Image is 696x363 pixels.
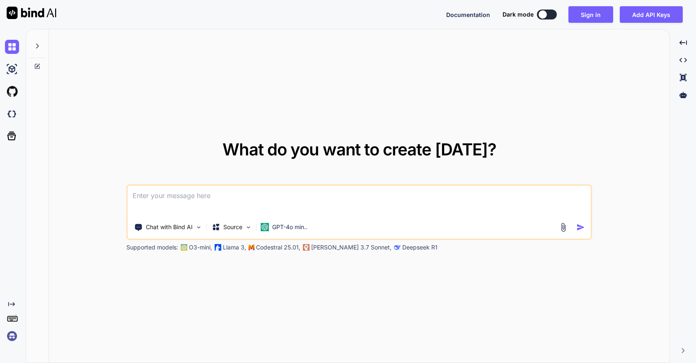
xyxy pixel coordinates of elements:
[5,107,19,121] img: darkCloudIdeIcon
[5,85,19,99] img: githubLight
[261,223,269,231] img: GPT-4o mini
[249,244,254,250] img: Mistral-AI
[620,6,683,23] button: Add API Keys
[215,244,221,251] img: Llama2
[223,223,242,231] p: Source
[503,10,534,19] span: Dark mode
[272,223,307,231] p: GPT-4o min..
[7,7,56,19] img: Bind AI
[446,11,490,18] span: Documentation
[558,223,568,232] img: attachment
[256,243,300,252] p: Codestral 25.01,
[195,224,202,231] img: Pick Tools
[5,40,19,54] img: chat
[146,223,193,231] p: Chat with Bind AI
[576,223,585,232] img: icon
[189,243,212,252] p: O3-mini,
[126,243,178,252] p: Supported models:
[446,10,490,19] button: Documentation
[245,224,252,231] img: Pick Models
[402,243,437,252] p: Deepseek R1
[5,62,19,76] img: ai-studio
[568,6,613,23] button: Sign in
[181,244,187,251] img: GPT-4
[394,244,401,251] img: claude
[303,244,309,251] img: claude
[223,243,246,252] p: Llama 3,
[222,139,496,160] span: What do you want to create [DATE]?
[311,243,391,252] p: [PERSON_NAME] 3.7 Sonnet,
[5,329,19,343] img: signin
